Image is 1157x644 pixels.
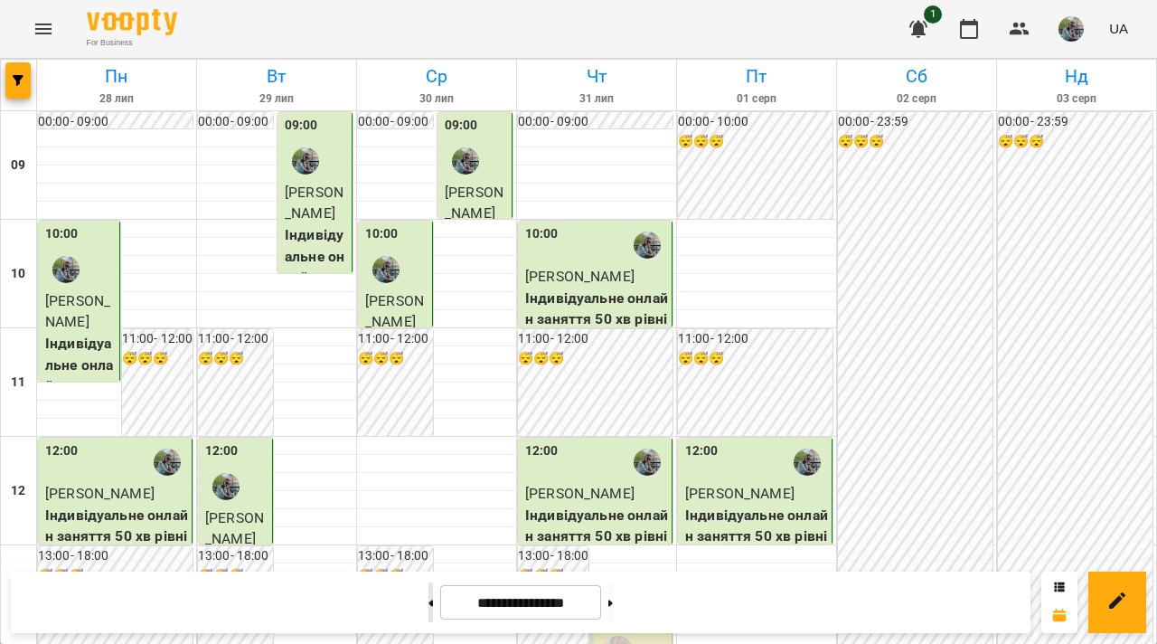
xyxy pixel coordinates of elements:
label: 09:00 [445,116,478,136]
h6: 😴😴😴 [838,132,992,152]
h6: 09 [11,156,25,175]
span: UA [1109,19,1128,38]
h6: 00:00 - 10:00 [678,112,832,132]
p: Індивідуальне онлайн заняття 50 хв рівні А1-В1 [525,288,668,352]
h6: 13:00 - 18:00 [518,546,588,566]
span: [PERSON_NAME] [525,485,635,502]
span: [PERSON_NAME] [285,184,343,223]
p: Індивідуальне онлайн заняття 50 хв рівні А1-В1 [685,505,828,569]
h6: 😴😴😴 [122,349,193,369]
h6: 02 серп [840,90,993,108]
h6: 10 [11,264,25,284]
label: 09:00 [285,116,318,136]
h6: Пн [40,62,193,90]
h6: 😴😴😴 [518,349,673,369]
h6: 13:00 - 18:00 [198,546,273,566]
h6: 11:00 - 12:00 [358,329,433,349]
p: Індивідуальне онлайн заняття 80 хв рівні А1-В1 [45,333,116,440]
h6: Ср [360,62,513,90]
h6: 11:00 - 12:00 [198,329,273,349]
img: Юля [634,449,661,476]
span: [PERSON_NAME] [45,485,155,502]
span: 1 [924,5,942,24]
img: Юля [452,147,479,175]
span: [PERSON_NAME] [205,509,264,548]
img: Юля [794,449,821,476]
h6: Сб [840,62,993,90]
h6: 13:00 - 18:00 [358,546,433,566]
h6: 00:00 - 23:59 [838,112,992,132]
button: Menu [22,7,65,51]
label: 10:00 [525,224,559,244]
h6: 😴😴😴 [358,349,433,369]
img: c71655888622cca4d40d307121b662d7.jpeg [1058,16,1084,42]
span: [PERSON_NAME] [525,268,635,285]
label: 10:00 [45,224,79,244]
h6: 😴😴😴 [198,349,273,369]
h6: 11:00 - 12:00 [518,329,673,349]
h6: 12 [11,481,25,501]
h6: 03 серп [1000,90,1153,108]
h6: 30 лип [360,90,513,108]
span: [PERSON_NAME] [685,485,795,502]
h6: 00:00 - 09:00 [38,112,193,132]
h6: Вт [200,62,353,90]
label: 12:00 [525,441,559,461]
img: Voopty Logo [87,9,177,35]
label: 12:00 [45,441,79,461]
img: Юля [292,147,319,175]
h6: Чт [520,62,673,90]
p: Індивідуальне онлайн заняття 50 хв рівні А1-В1 [45,505,188,569]
h6: 00:00 - 09:00 [518,112,673,132]
h6: Пт [680,62,833,90]
h6: 29 лип [200,90,353,108]
p: Індивідуальне онлайн заняття 80 хв рівні А1-В1 [285,224,348,352]
button: UA [1102,12,1135,45]
label: 12:00 [205,441,239,461]
h6: 31 лип [520,90,673,108]
h6: 01 серп [680,90,833,108]
img: Юля [154,449,181,476]
h6: Нд [1000,62,1153,90]
h6: 😴😴😴 [678,349,832,369]
img: Юля [52,256,80,283]
h6: 11:00 - 12:00 [678,329,832,349]
span: [PERSON_NAME] [445,184,503,223]
h6: 😴😴😴 [998,132,1152,152]
span: [PERSON_NAME] [45,292,110,331]
label: 12:00 [685,441,719,461]
span: [PERSON_NAME] [365,292,424,331]
span: For Business [87,37,177,49]
label: 10:00 [365,224,399,244]
img: Юля [212,473,240,500]
h6: 28 лип [40,90,193,108]
h6: 13:00 - 18:00 [38,546,193,566]
p: Індивідуальне онлайн заняття 50 хв рівні А1-В1 [525,505,668,569]
h6: 😴😴😴 [678,132,832,152]
img: Юля [372,256,400,283]
h6: 00:00 - 09:00 [198,112,273,132]
h6: 11 [11,373,25,393]
h6: 11:00 - 12:00 [122,329,193,349]
img: Юля [634,232,661,259]
h6: 00:00 - 23:59 [998,112,1152,132]
h6: 00:00 - 09:00 [358,112,433,132]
